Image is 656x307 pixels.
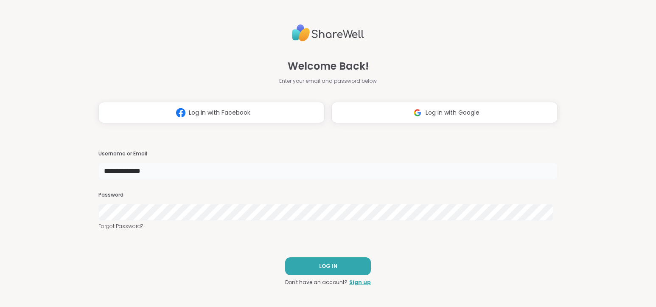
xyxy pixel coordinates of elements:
h3: Username or Email [98,150,558,158]
a: Sign up [349,279,371,286]
span: LOG IN [319,262,337,270]
span: Log in with Google [426,108,479,117]
span: Enter your email and password below [279,77,377,85]
span: Don't have an account? [285,279,348,286]
span: Welcome Back! [288,59,369,74]
img: ShareWell Logo [292,21,364,45]
a: Forgot Password? [98,223,558,230]
button: Log in with Google [331,102,558,123]
h3: Password [98,192,558,199]
img: ShareWell Logomark [409,105,426,121]
span: Log in with Facebook [189,108,250,117]
button: LOG IN [285,257,371,275]
img: ShareWell Logomark [173,105,189,121]
button: Log in with Facebook [98,102,325,123]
